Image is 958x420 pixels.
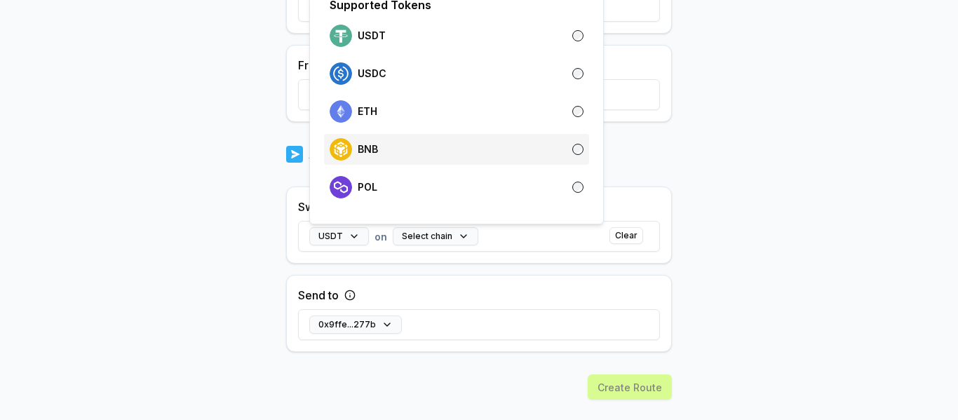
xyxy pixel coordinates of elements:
button: USDT [309,227,369,245]
p: BNB [358,144,378,155]
img: logo [286,144,303,164]
button: Select chain [393,227,478,245]
p: ETH [358,106,377,117]
p: Action [309,144,348,164]
label: Send to [298,287,339,304]
img: logo [330,176,352,198]
img: logo [330,100,352,123]
img: logo [330,138,352,161]
label: Swap to [298,198,341,215]
p: POL [358,182,377,193]
button: Clear [609,227,643,244]
img: logo [330,25,352,47]
img: logo [330,62,352,85]
span: on [375,229,387,244]
button: 0x9ffe...277b [309,316,402,334]
p: USDC [358,68,386,79]
p: USDT [358,30,386,41]
label: From [298,57,325,74]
